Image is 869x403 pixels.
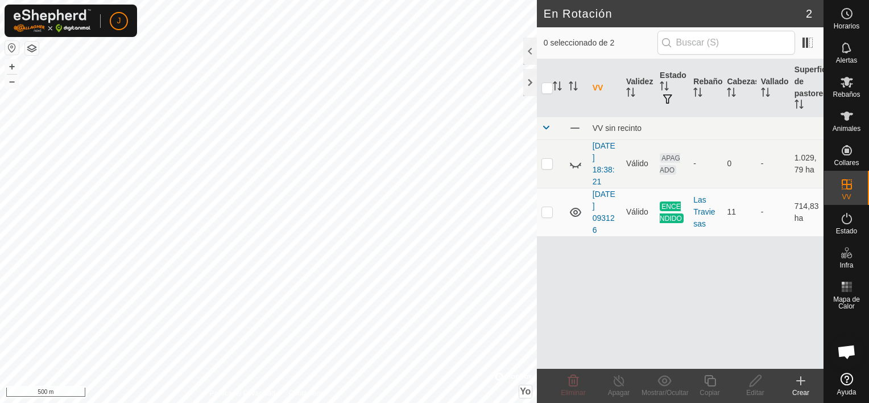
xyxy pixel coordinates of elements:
[660,153,680,175] span: APAGADO
[778,388,824,398] div: Crear
[622,139,655,188] td: Válido
[756,139,790,188] td: -
[806,5,812,22] span: 2
[727,77,759,86] font: Cabezas
[569,83,578,92] p-sorticon: Activar para ordenar
[520,386,531,396] span: Yo
[25,42,39,55] button: Capas del Mapa
[5,75,19,88] button: –
[544,37,657,49] span: 0 seleccionado de 2
[660,201,684,223] span: ENCENDIDO
[117,15,121,27] span: J
[660,71,686,80] font: Estado
[722,139,756,188] td: 0
[593,141,615,186] a: [DATE] 18:38:21
[5,41,19,55] button: Restablecer Mapa
[14,9,91,32] img: Logo Gallagher
[839,262,853,269] span: Infra
[553,83,562,92] p-sorticon: Activar para ordenar
[790,188,824,236] td: 714,83 ha
[833,125,860,132] span: Animales
[622,188,655,236] td: Válido
[727,89,736,98] p-sorticon: Activar para ordenar
[593,190,615,235] a: [DATE] 093126
[733,388,778,398] div: Editar
[834,159,859,166] span: Collares
[834,23,859,30] span: Horarios
[642,388,687,398] div: Mostrar/Ocultar
[722,188,756,236] td: 11
[693,194,718,230] div: Las Traviesas
[761,77,789,86] font: Vallado
[761,89,770,98] p-sorticon: Activar para ordenar
[593,83,603,92] font: VV
[5,60,19,73] button: +
[842,194,851,200] span: VV
[794,101,804,110] p-sorticon: Activar para ordenar
[693,89,702,98] p-sorticon: Activar para ordenar
[794,65,833,98] font: Superficie de pastoreo
[693,77,722,86] font: Rebaño
[289,388,327,398] a: Contáctenos
[544,7,806,20] h2: En Rotación
[626,89,635,98] p-sorticon: Activar para ordenar
[626,77,653,86] font: Validez
[830,335,864,369] div: Chat abierto
[561,389,585,397] span: Eliminar
[593,124,642,133] font: VV sin recinto
[833,91,860,98] span: Rebaños
[824,368,869,400] a: Ayuda
[660,83,669,92] p-sorticon: Activar para ordenar
[596,388,642,398] div: Apagar
[209,388,275,398] a: Política de Privacidad
[693,158,718,170] div: -
[836,57,857,64] span: Alertas
[827,296,866,310] span: Mapa de Calor
[837,389,856,396] span: Ayuda
[657,31,795,55] input: Buscar (S)
[756,188,790,236] td: -
[687,388,733,398] div: Copiar
[519,385,532,398] button: Yo
[836,228,857,235] span: Estado
[790,139,824,188] td: 1.029,79 ha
